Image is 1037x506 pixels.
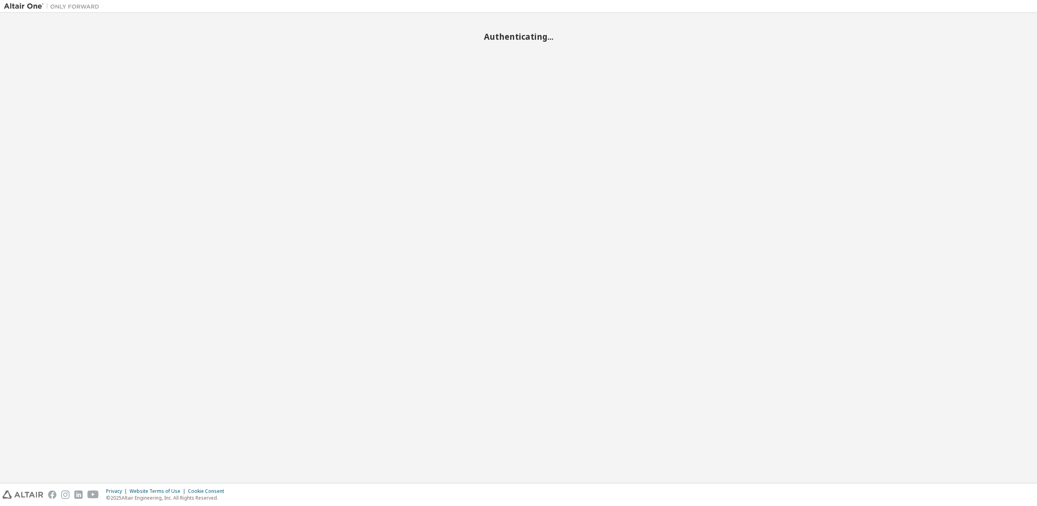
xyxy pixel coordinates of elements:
img: youtube.svg [87,490,99,499]
h2: Authenticating... [4,31,1033,42]
img: Altair One [4,2,103,10]
img: linkedin.svg [74,490,83,499]
img: altair_logo.svg [2,490,43,499]
div: Cookie Consent [188,488,229,494]
div: Website Terms of Use [130,488,188,494]
img: facebook.svg [48,490,56,499]
p: © 2025 Altair Engineering, Inc. All Rights Reserved. [106,494,229,501]
div: Privacy [106,488,130,494]
img: instagram.svg [61,490,70,499]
